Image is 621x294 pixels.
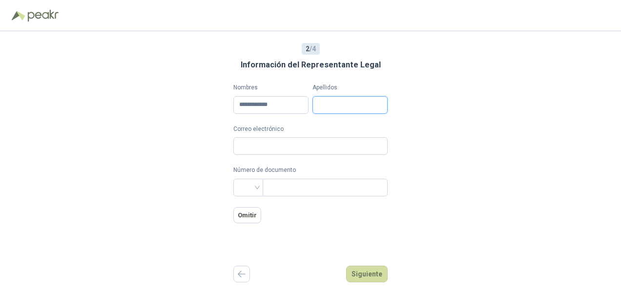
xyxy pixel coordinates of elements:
b: 2 [306,45,310,53]
img: Peakr [27,10,59,21]
span: / 4 [306,43,316,54]
p: Número de documento [233,166,388,175]
label: Apellidos [312,83,388,92]
h3: Información del Representante Legal [241,59,381,71]
label: Nombres [233,83,309,92]
button: Siguiente [346,266,388,282]
label: Correo electrónico [233,125,388,134]
button: Omitir [233,207,261,223]
img: Logo [12,11,25,21]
